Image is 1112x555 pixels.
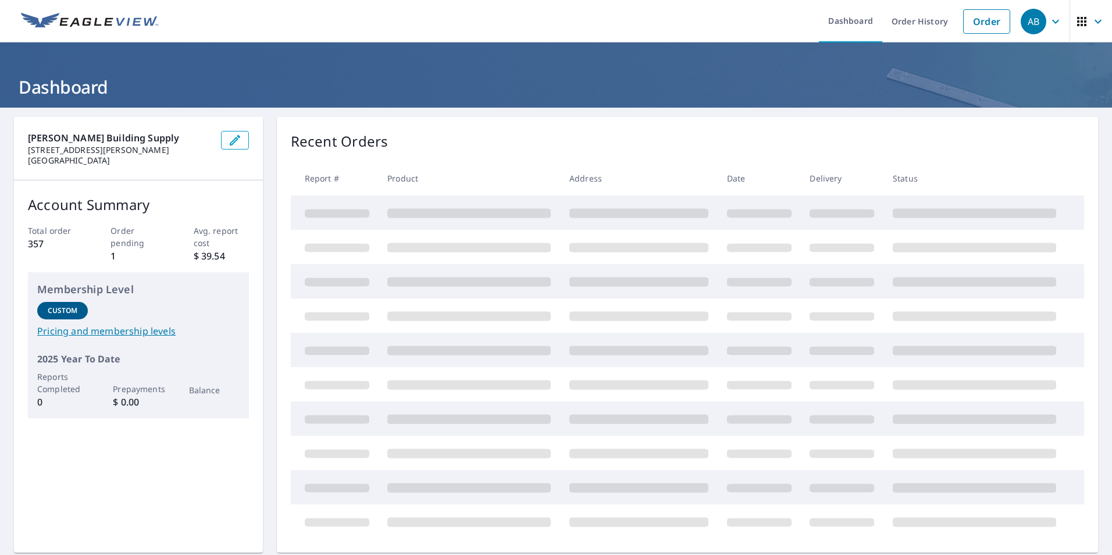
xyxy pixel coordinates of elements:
[800,161,883,195] th: Delivery
[28,194,249,215] p: Account Summary
[113,383,163,395] p: Prepayments
[113,395,163,409] p: $ 0.00
[1021,9,1046,34] div: AB
[189,384,240,396] p: Balance
[291,161,379,195] th: Report #
[194,249,249,263] p: $ 39.54
[28,131,212,145] p: [PERSON_NAME] Building Supply
[14,75,1098,99] h1: Dashboard
[21,13,158,30] img: EV Logo
[48,305,78,316] p: Custom
[28,145,212,155] p: [STREET_ADDRESS][PERSON_NAME]
[194,225,249,249] p: Avg. report cost
[28,225,83,237] p: Total order
[28,155,212,166] p: [GEOGRAPHIC_DATA]
[28,237,83,251] p: 357
[37,395,88,409] p: 0
[111,249,166,263] p: 1
[963,9,1010,34] a: Order
[37,282,240,297] p: Membership Level
[37,352,240,366] p: 2025 Year To Date
[111,225,166,249] p: Order pending
[37,324,240,338] a: Pricing and membership levels
[718,161,801,195] th: Date
[560,161,718,195] th: Address
[291,131,389,152] p: Recent Orders
[883,161,1065,195] th: Status
[37,371,88,395] p: Reports Completed
[378,161,560,195] th: Product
